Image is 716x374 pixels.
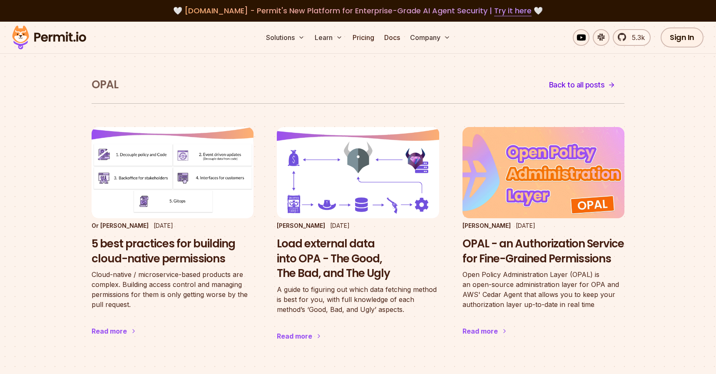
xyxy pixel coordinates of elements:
button: Learn [311,29,346,46]
time: [DATE] [516,222,535,229]
p: [PERSON_NAME] [277,222,325,230]
img: OPAL - an Authorization Service for Fine-Grained Permissions [462,127,624,218]
p: [PERSON_NAME] [462,222,511,230]
a: 5 best practices for building cloud-native permissionsOr [PERSON_NAME][DATE]5 best practices for ... [92,127,254,353]
a: Try it here [494,5,532,16]
time: [DATE] [330,222,350,229]
span: 5.3k [627,32,645,42]
img: Load external data into OPA - The Good, The Bad, and The Ugly [277,127,439,218]
h3: 5 best practices for building cloud-native permissions [92,237,254,267]
a: Back to all posts [540,75,625,95]
a: 5.3k [613,29,651,46]
p: A guide to figuring out which data fetching method is best for you, with full knowledge of each m... [277,284,439,314]
img: 5 best practices for building cloud-native permissions [92,127,254,218]
h3: Load external data into OPA - The Good, The Bad, and The Ugly [277,237,439,281]
p: Cloud-native / microservice-based products are complex. Building access control and managing perm... [92,269,254,309]
span: Back to all posts [549,79,605,91]
img: Permit logo [8,23,90,52]
span: [DOMAIN_NAME] - Permit's New Platform for Enterprise-Grade AI Agent Security | [184,5,532,16]
a: OPAL - an Authorization Service for Fine-Grained Permissions[PERSON_NAME][DATE]OPAL - an Authoriz... [462,127,624,353]
p: Or [PERSON_NAME] [92,222,149,230]
div: Read more [462,326,498,336]
a: Load external data into OPA - The Good, The Bad, and The Ugly[PERSON_NAME][DATE]Load external dat... [277,127,439,358]
a: Sign In [661,27,704,47]
h3: OPAL - an Authorization Service for Fine-Grained Permissions [462,237,624,267]
h1: OPAL [92,77,118,92]
div: 🤍 🤍 [20,5,696,17]
div: Read more [92,326,127,336]
p: Open Policy Administration Layer (OPAL) is an open-source administration layer for OPA and AWS' C... [462,269,624,309]
div: Read more [277,331,312,341]
a: Pricing [349,29,378,46]
button: Company [407,29,454,46]
button: Solutions [263,29,308,46]
time: [DATE] [154,222,173,229]
a: Docs [381,29,403,46]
